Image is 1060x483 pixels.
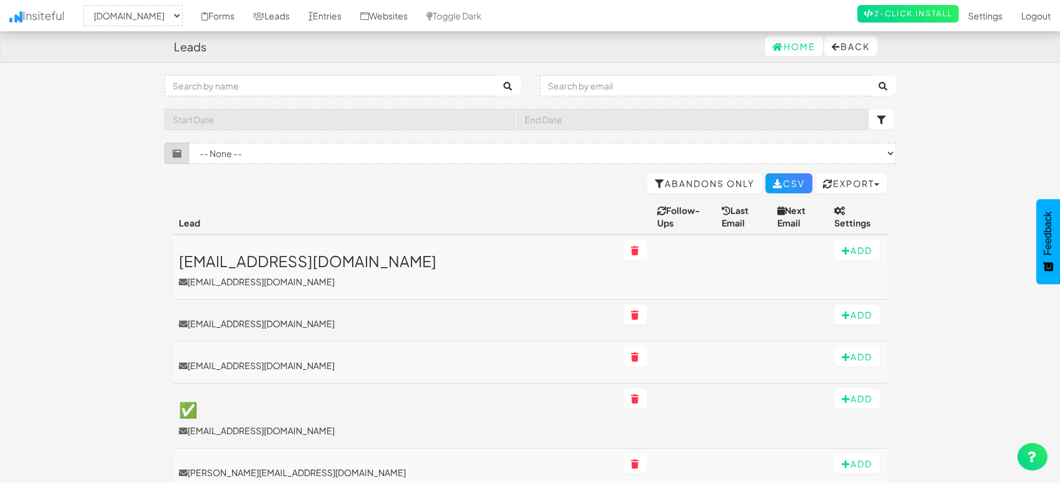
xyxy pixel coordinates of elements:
[765,36,823,56] a: Home
[1036,199,1060,284] button: Feedback - Show survey
[179,401,614,417] h3: ✅
[647,173,762,193] a: Abandons Only
[179,466,614,479] a: [PERSON_NAME][EMAIL_ADDRESS][DOMAIN_NAME]
[179,359,614,372] a: [EMAIL_ADDRESS][DOMAIN_NAME]
[652,199,716,235] th: Follow-Ups
[179,253,614,269] h3: [EMAIL_ADDRESS][DOMAIN_NAME]
[179,401,614,436] a: ✅[EMAIL_ADDRESS][DOMAIN_NAME]
[174,199,619,235] th: Lead
[1042,211,1054,255] span: Feedback
[179,317,614,330] a: [EMAIL_ADDRESS][DOMAIN_NAME]
[857,5,959,23] a: 2-Click Install
[765,173,812,193] a: CSV
[540,75,872,96] input: Search by email
[174,41,206,53] h4: Leads
[179,275,614,288] p: [EMAIL_ADDRESS][DOMAIN_NAME]
[164,109,516,130] input: Start Date
[834,240,880,260] button: Add
[834,305,880,325] button: Add
[829,199,886,235] th: Settings
[772,199,829,235] th: Next Email
[824,36,877,56] button: Back
[164,75,497,96] input: Search by name
[179,253,614,288] a: [EMAIL_ADDRESS][DOMAIN_NAME][EMAIL_ADDRESS][DOMAIN_NAME]
[517,109,868,130] input: End Date
[717,199,772,235] th: Last Email
[834,347,880,367] button: Add
[834,454,880,474] button: Add
[9,11,23,23] img: icon.png
[179,424,614,437] p: [EMAIL_ADDRESS][DOMAIN_NAME]
[815,173,887,193] button: Export
[834,389,880,409] button: Add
